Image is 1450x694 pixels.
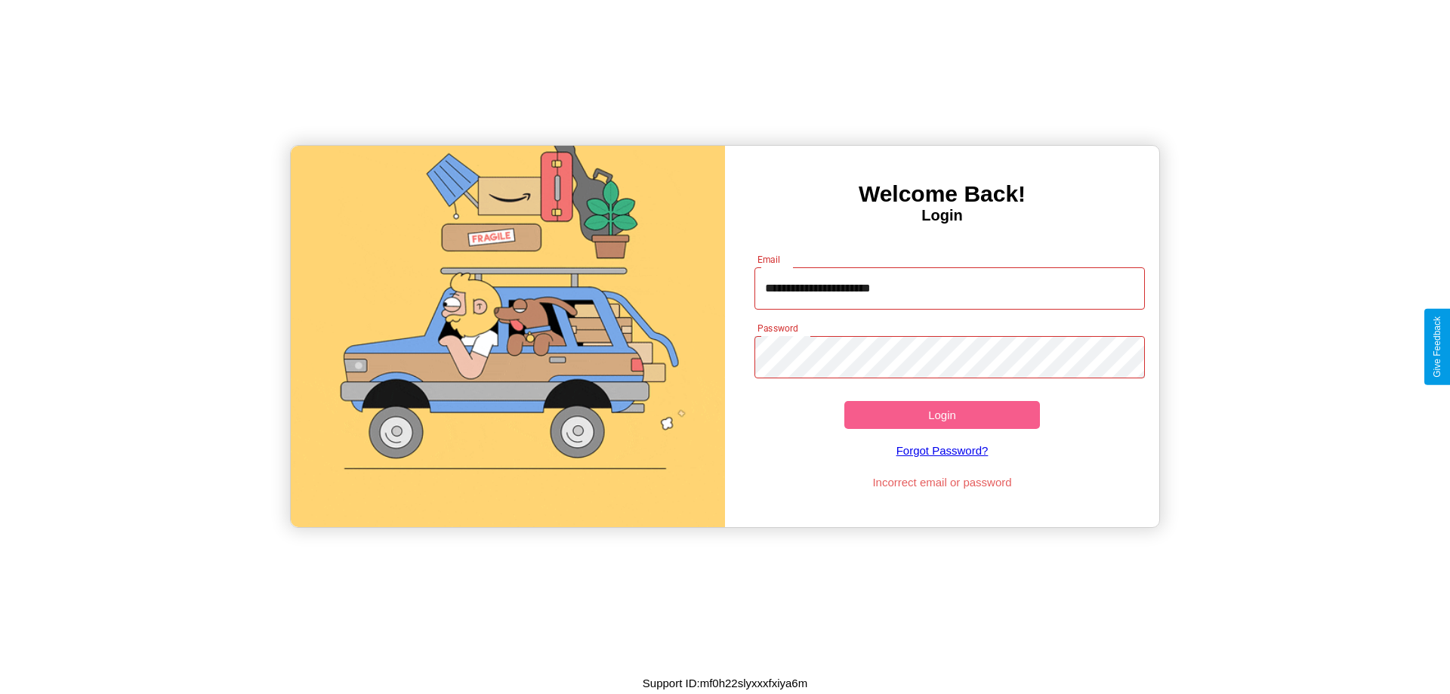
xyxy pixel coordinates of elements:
[1432,316,1442,378] div: Give Feedback
[747,472,1138,492] p: Incorrect email or password
[757,253,781,266] label: Email
[643,673,807,693] p: Support ID: mf0h22slyxxxfxiya6m
[844,401,1040,429] button: Login
[291,146,725,527] img: gif
[747,429,1138,472] a: Forgot Password?
[757,322,797,335] label: Password
[725,181,1159,207] h3: Welcome Back!
[725,207,1159,224] h4: Login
